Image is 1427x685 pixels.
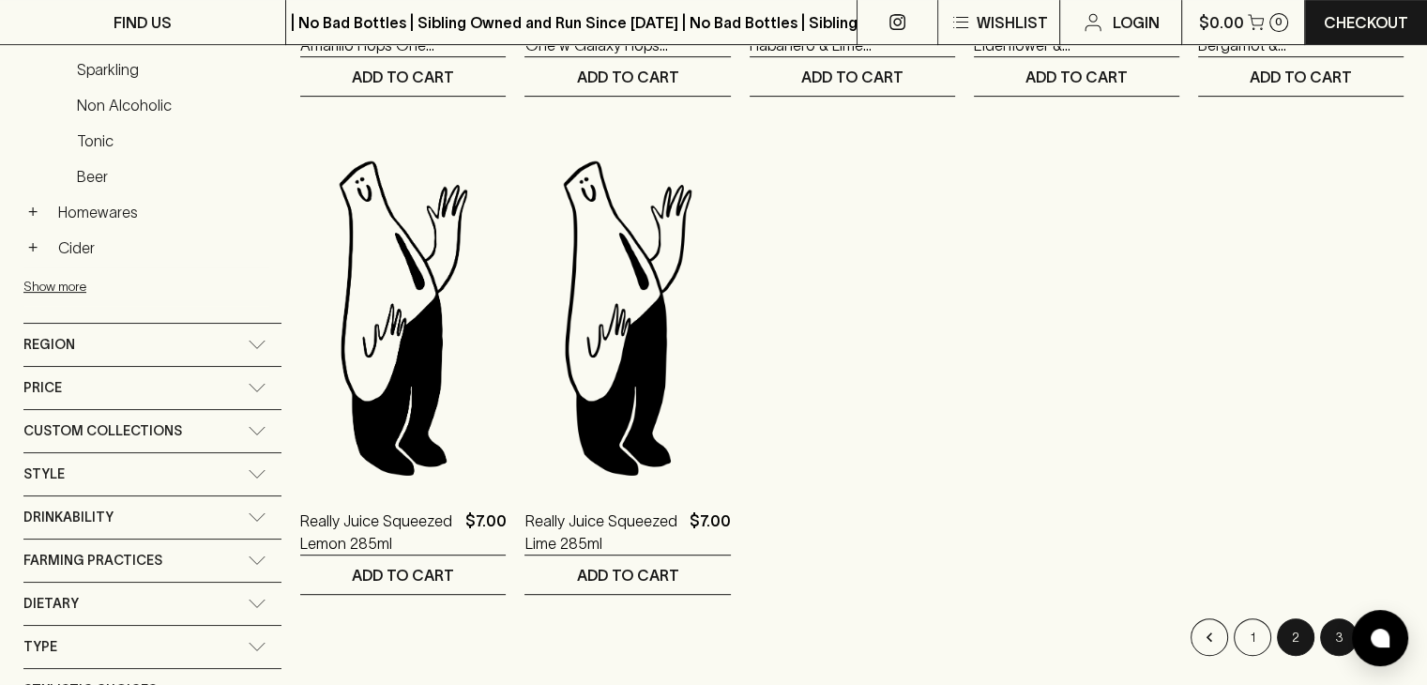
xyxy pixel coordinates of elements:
[68,53,281,85] a: Sparkling
[1025,66,1128,88] p: ADD TO CART
[68,160,281,192] a: Beer
[23,419,182,443] span: Custom Collections
[23,324,281,366] div: Region
[23,367,281,409] div: Price
[23,506,114,529] span: Drinkability
[300,556,506,594] button: ADD TO CART
[23,583,281,625] div: Dietary
[23,267,269,306] button: Show more
[23,376,62,400] span: Price
[524,510,681,555] a: Really Juice Squeezed Lime 285ml
[1199,11,1244,34] p: $0.00
[524,556,730,594] button: ADD TO CART
[974,57,1179,96] button: ADD TO CART
[300,153,506,481] img: Blackhearts & Sparrows Man
[464,510,506,555] p: $7.00
[690,510,731,555] p: $7.00
[68,89,281,121] a: Non Alcoholic
[1250,66,1352,88] p: ADD TO CART
[50,196,281,228] a: Homewares
[750,57,955,96] button: ADD TO CART
[577,66,679,88] p: ADD TO CART
[23,463,65,486] span: Style
[23,549,162,572] span: Farming Practices
[23,410,281,452] div: Custom Collections
[1112,11,1159,34] p: Login
[114,11,172,34] p: FIND US
[1198,57,1404,96] button: ADD TO CART
[1324,11,1408,34] p: Checkout
[23,496,281,539] div: Drinkability
[976,11,1047,34] p: Wishlist
[50,232,281,264] a: Cider
[524,57,730,96] button: ADD TO CART
[524,153,730,481] img: Blackhearts & Sparrows Man
[23,635,57,659] span: Type
[801,66,903,88] p: ADD TO CART
[23,626,281,668] div: Type
[300,510,457,555] a: Really Juice Squeezed Lemon 285ml
[1371,629,1389,647] img: bubble-icon
[1277,618,1314,656] button: Go to page 2
[577,564,679,586] p: ADD TO CART
[68,125,281,157] a: Tonic
[23,540,281,582] div: Farming Practices
[1320,618,1358,656] button: page 3
[352,564,454,586] p: ADD TO CART
[23,238,42,257] button: +
[23,592,79,616] span: Dietary
[1275,17,1283,27] p: 0
[352,66,454,88] p: ADD TO CART
[1191,618,1228,656] button: Go to previous page
[300,618,1404,656] nav: pagination navigation
[23,203,42,221] button: +
[300,57,506,96] button: ADD TO CART
[1234,618,1271,656] button: Go to page 1
[23,453,281,495] div: Style
[23,333,75,357] span: Region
